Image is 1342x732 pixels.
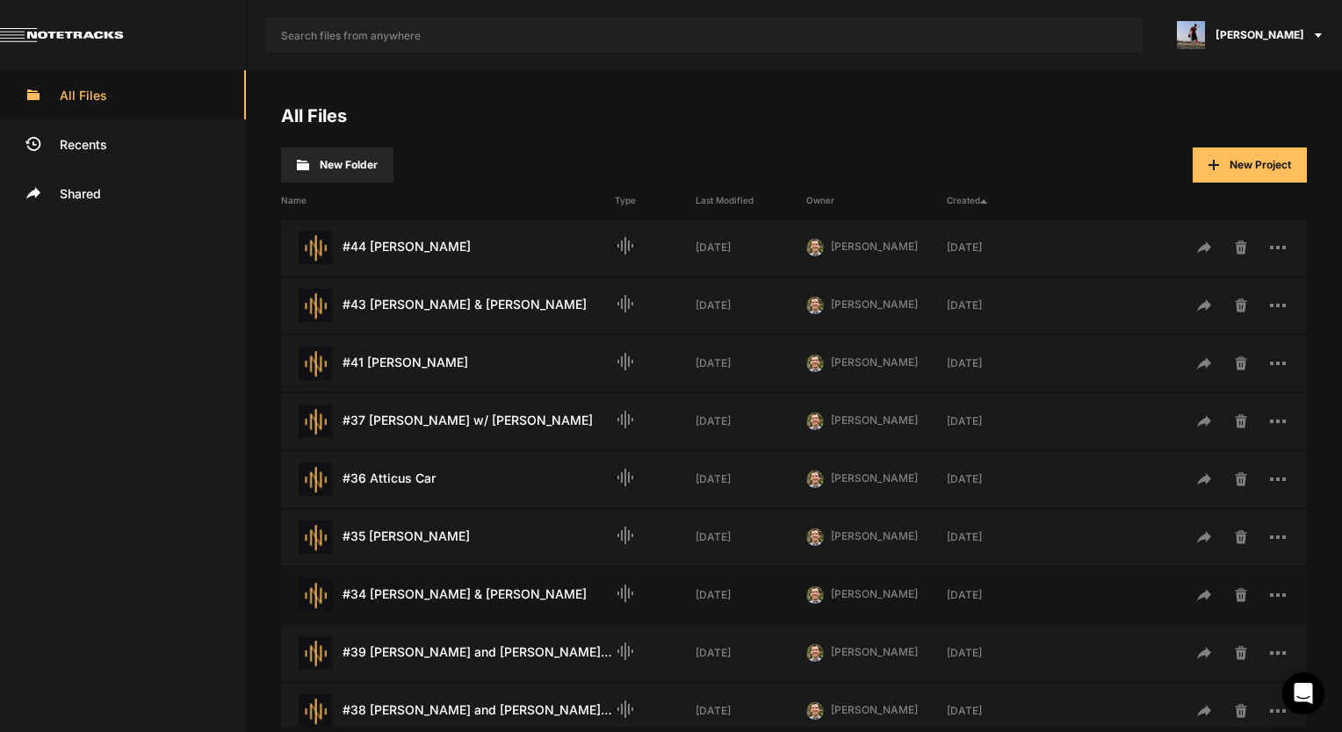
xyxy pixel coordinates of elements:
[299,405,332,438] img: star-track.png
[947,471,1057,487] div: [DATE]
[281,578,615,612] div: #34 [PERSON_NAME] & [PERSON_NAME]
[831,703,918,716] span: [PERSON_NAME]
[696,240,806,255] div: [DATE]
[806,297,824,314] img: 424769395311cb87e8bb3f69157a6d24
[696,645,806,661] div: [DATE]
[806,239,824,256] img: 424769395311cb87e8bb3f69157a6d24
[806,644,824,662] img: 424769395311cb87e8bb3f69157a6d24
[281,636,615,670] div: #39 [PERSON_NAME] and [PERSON_NAME] PT. 2
[947,645,1057,661] div: [DATE]
[299,578,332,612] img: star-track.png
[1177,21,1205,49] img: ACg8ocJ5zrP0c3SJl5dKscm-Goe6koz8A9fWD7dpguHuX8DX5VIxymM=s96-c
[947,703,1057,719] div: [DATE]
[831,529,918,542] span: [PERSON_NAME]
[831,298,918,311] span: [PERSON_NAME]
[615,235,636,256] mat-icon: Audio
[947,529,1057,545] div: [DATE]
[299,694,332,728] img: star-track.png
[696,194,806,207] div: Last Modified
[831,240,918,253] span: [PERSON_NAME]
[265,18,1144,53] input: Search files from anywhere
[831,355,918,369] span: [PERSON_NAME]
[806,355,824,372] img: 424769395311cb87e8bb3f69157a6d24
[831,471,918,484] span: [PERSON_NAME]
[947,194,1057,207] div: Created
[696,471,806,487] div: [DATE]
[299,289,332,322] img: star-track.png
[615,351,636,372] mat-icon: Audio
[281,347,615,380] div: #41 [PERSON_NAME]
[615,293,636,314] mat-icon: Audio
[1282,672,1324,714] div: Open Intercom Messenger
[947,587,1057,603] div: [DATE]
[299,520,332,554] img: star-track.png
[696,703,806,719] div: [DATE]
[615,467,636,488] mat-icon: Audio
[615,583,636,604] mat-icon: Audio
[696,298,806,313] div: [DATE]
[281,105,347,126] a: All Files
[831,587,918,600] span: [PERSON_NAME]
[696,529,806,545] div: [DATE]
[615,699,636,720] mat-icon: Audio
[1216,27,1304,43] span: [PERSON_NAME]
[806,194,947,207] div: Owner
[806,470,824,488] img: 424769395311cb87e8bb3f69157a6d24
[1193,147,1307,183] button: New Project
[831,413,918,427] span: [PERSON_NAME]
[281,147,393,183] button: New Folder
[1230,158,1291,171] span: New Project
[299,636,332,670] img: star-track.png
[281,463,615,496] div: #36 Atticus Car
[299,347,332,380] img: star-track.png
[806,413,824,430] img: 424769395311cb87e8bb3f69157a6d24
[615,194,696,207] div: Type
[615,409,636,430] mat-icon: Audio
[806,586,824,604] img: 424769395311cb87e8bb3f69157a6d24
[281,231,615,264] div: #44 [PERSON_NAME]
[947,298,1057,313] div: [DATE]
[299,463,332,496] img: star-track.png
[947,413,1057,429] div: [DATE]
[947,240,1057,255] div: [DATE]
[806,528,824,546] img: 424769395311cb87e8bb3f69157a6d24
[696,587,806,603] div: [DATE]
[281,289,615,322] div: #43 [PERSON_NAME] & [PERSON_NAME]
[806,702,824,720] img: 424769395311cb87e8bb3f69157a6d24
[281,194,615,207] div: Name
[696,413,806,429] div: [DATE]
[947,355,1057,371] div: [DATE]
[831,645,918,658] span: [PERSON_NAME]
[615,641,636,662] mat-icon: Audio
[281,405,615,438] div: #37 [PERSON_NAME] w/ [PERSON_NAME]
[281,520,615,554] div: #35 [PERSON_NAME]
[281,694,615,728] div: #38 [PERSON_NAME] and [PERSON_NAME] PT. 1
[299,231,332,264] img: star-track.png
[615,525,636,546] mat-icon: Audio
[696,355,806,371] div: [DATE]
